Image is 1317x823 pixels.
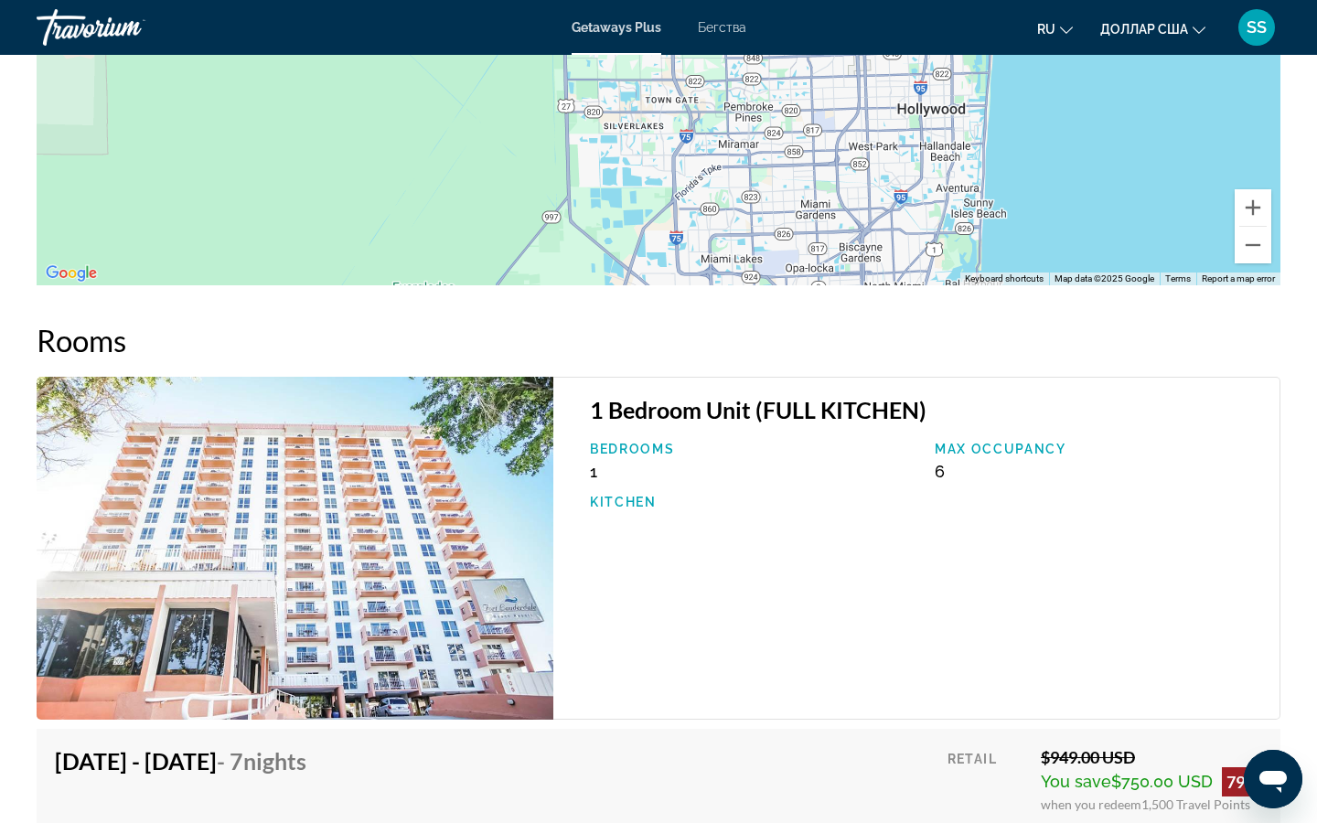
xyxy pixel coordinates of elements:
[1247,17,1267,37] font: SS
[1041,772,1111,791] span: You save
[1037,22,1055,37] font: ru
[1235,189,1271,226] button: Zoom in
[1165,273,1191,283] a: Terms (opens in new tab)
[1202,273,1275,283] a: Report a map error
[1233,8,1280,47] button: Меню пользователя
[1100,16,1205,42] button: Изменить валюту
[590,396,1261,423] h3: 1 Bedroom Unit (FULL KITCHEN)
[1037,16,1073,42] button: Изменить язык
[37,377,553,720] img: ii_bol1.jpg
[1222,767,1262,796] div: 79%
[948,747,1027,812] div: Retail
[41,262,102,285] img: Google
[55,747,306,775] h4: [DATE] - [DATE]
[1141,796,1250,812] span: 1,500 Travel Points
[1235,227,1271,263] button: Zoom out
[965,273,1044,285] button: Keyboard shortcuts
[935,442,1261,456] p: Max Occupancy
[217,747,306,775] span: - 7
[1055,273,1154,283] span: Map data ©2025 Google
[1100,22,1188,37] font: доллар США
[698,20,746,35] a: Бегства
[37,322,1280,358] h2: Rooms
[590,462,597,481] span: 1
[1041,796,1141,812] span: when you redeem
[1041,747,1262,767] div: $949.00 USD
[37,4,219,51] a: Травориум
[1111,772,1213,791] span: $750.00 USD
[41,262,102,285] a: Open this area in Google Maps (opens a new window)
[935,462,945,481] span: 6
[1244,750,1302,808] iframe: Кнопка для запуска окна сообщений
[590,442,916,456] p: Bedrooms
[590,495,916,509] p: Kitchen
[572,20,661,35] a: Getaways Plus
[243,747,306,775] span: Nights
